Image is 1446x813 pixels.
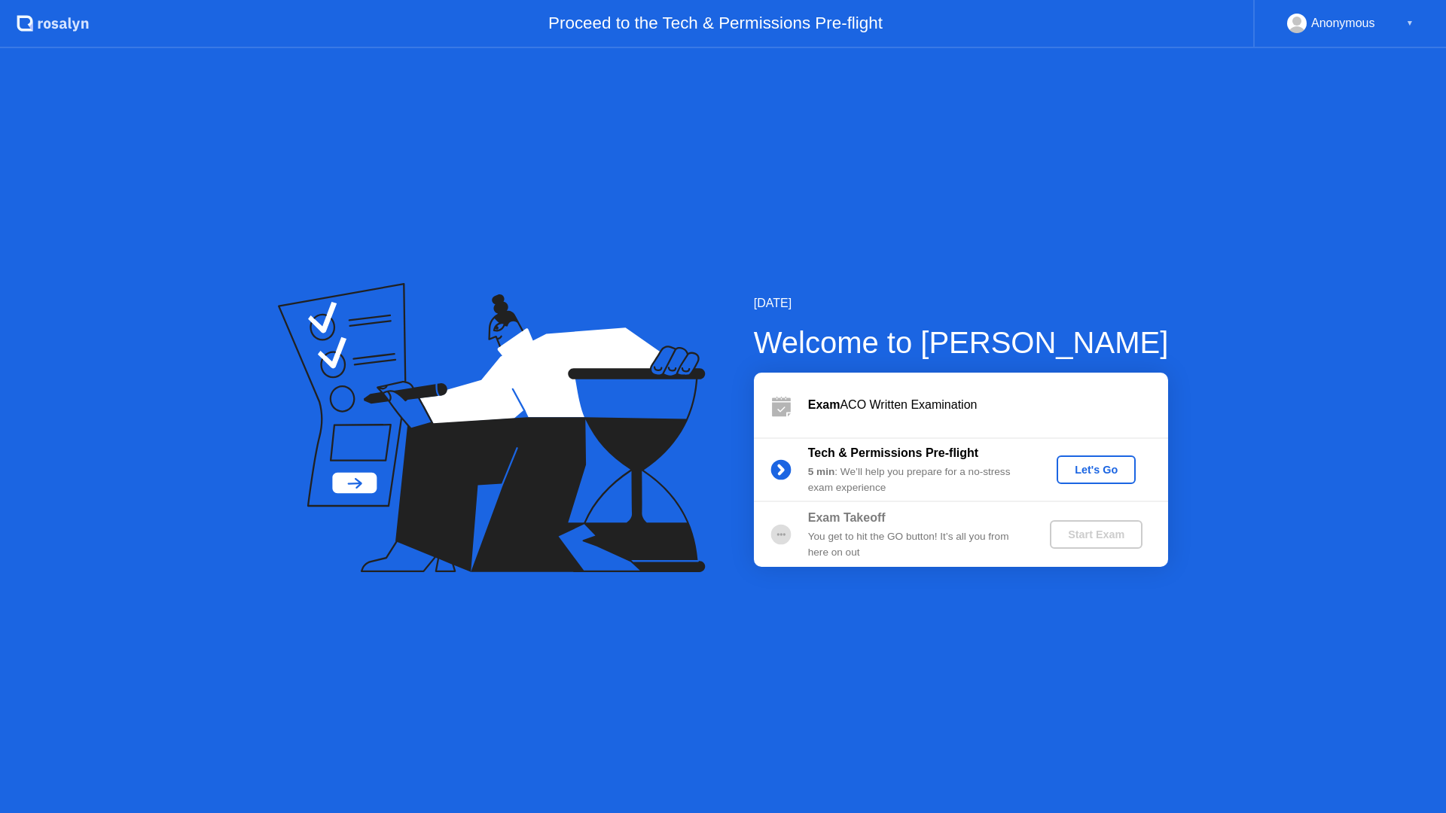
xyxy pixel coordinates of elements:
div: Welcome to [PERSON_NAME] [754,320,1169,365]
div: Anonymous [1311,14,1375,33]
div: ACO Written Examination [808,396,1168,414]
b: Exam [808,398,840,411]
b: 5 min [808,466,835,477]
button: Let's Go [1057,455,1136,484]
div: [DATE] [754,294,1169,312]
div: Let's Go [1063,464,1130,476]
b: Exam Takeoff [808,511,886,524]
button: Start Exam [1050,520,1142,549]
div: Start Exam [1056,528,1136,540]
div: You get to hit the GO button! It’s all you from here on out [808,529,1025,560]
div: : We’ll help you prepare for a no-stress exam experience [808,464,1025,495]
div: ▼ [1406,14,1414,33]
b: Tech & Permissions Pre-flight [808,446,978,459]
